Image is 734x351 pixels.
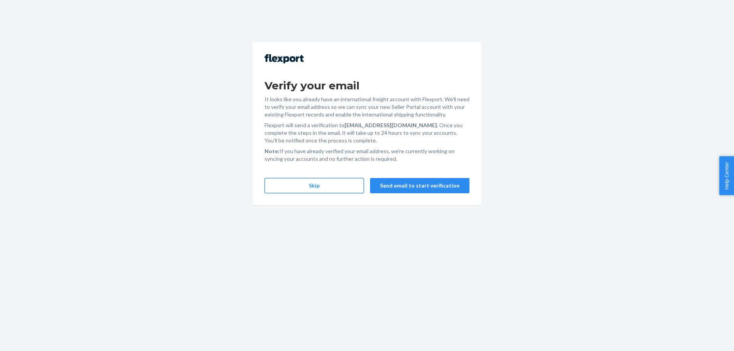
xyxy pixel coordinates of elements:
[265,95,469,118] p: It looks like you already have an international freight account with Flexport. We'll need to veri...
[265,54,304,63] img: Flexport logo
[344,122,437,128] strong: [EMAIL_ADDRESS][DOMAIN_NAME]
[265,121,469,144] p: Flexport will send a verification to . Once you complete the steps in the email, it will take up ...
[719,156,734,195] button: Help Center
[265,148,279,154] strong: Note:
[370,178,469,193] button: Send email to start verification
[265,178,364,193] button: Skip
[265,147,469,163] p: If you have already verified your email address, we're currently working on syncing your accounts...
[265,79,469,92] h1: Verify your email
